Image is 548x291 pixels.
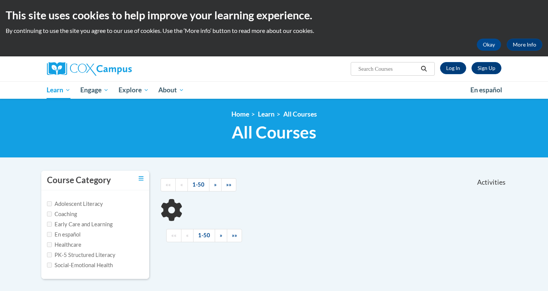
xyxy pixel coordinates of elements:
span: »» [226,181,231,188]
span: Activities [477,178,506,187]
input: Checkbox for Options [47,242,52,247]
a: Begining [166,229,181,242]
p: By continuing to use the site you agree to our use of cookies. Use the ‘More info’ button to read... [6,26,542,35]
a: Learn [258,110,275,118]
label: Social-Emotional Health [47,261,113,269]
label: PK-5 Structured Literacy [47,251,116,259]
span: « [180,181,183,188]
a: Cox Campus [47,62,191,76]
a: Learn [42,81,76,99]
a: Previous [175,178,188,191]
a: End [227,229,242,242]
a: En español [465,82,507,98]
span: About [158,86,184,95]
a: Engage [75,81,114,99]
span: En español [470,86,502,94]
h3: Course Category [47,174,111,186]
a: Next [209,178,222,191]
a: Begining [161,178,176,191]
span: » [214,181,217,188]
span: Learn [47,86,70,95]
input: Checkbox for Options [47,222,52,227]
label: Healthcare [47,241,81,249]
span: « [186,232,189,238]
span: »» [232,232,237,238]
a: Previous [181,229,194,242]
a: Log In [440,62,466,74]
span: Explore [119,86,149,95]
a: All Courses [283,110,317,118]
input: Checkbox for Options [47,252,52,257]
input: Search Courses [358,64,418,73]
button: Okay [477,39,501,51]
span: Engage [80,86,109,95]
a: 1-50 [193,229,215,242]
label: Early Care and Learning [47,220,112,229]
img: Cox Campus [47,62,132,76]
label: En español [47,230,81,239]
a: Home [231,110,249,118]
input: Checkbox for Options [47,212,52,216]
button: Search [418,64,429,73]
a: End [221,178,236,191]
h2: This site uses cookies to help improve your learning experience. [6,8,542,23]
a: 1-50 [187,178,209,191]
a: Next [215,229,227,242]
input: Checkbox for Options [47,232,52,237]
input: Checkbox for Options [47,263,52,268]
span: «« [171,232,176,238]
a: More Info [507,39,542,51]
label: Coaching [47,210,77,218]
a: Toggle collapse [139,174,144,183]
span: All Courses [232,122,316,142]
a: Register [471,62,501,74]
a: Explore [114,81,154,99]
span: «« [165,181,171,188]
a: About [153,81,189,99]
input: Checkbox for Options [47,201,52,206]
label: Adolescent Literacy [47,200,103,208]
div: Main menu [36,81,513,99]
span: » [220,232,222,238]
